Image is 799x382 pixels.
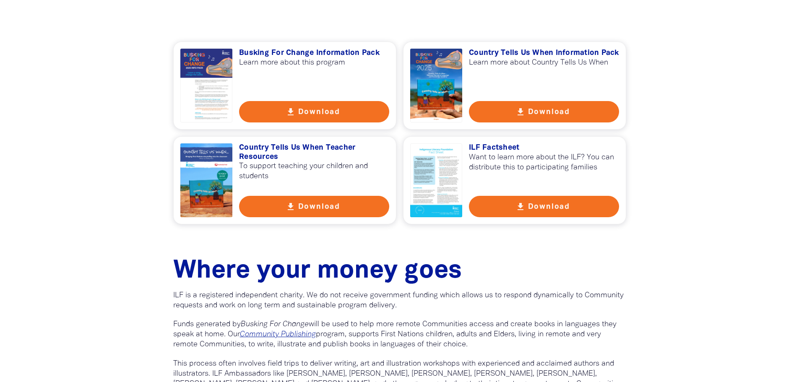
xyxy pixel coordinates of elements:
[515,202,526,212] i: get_app
[469,196,619,217] button: get_app Download
[469,143,619,153] h3: ILF Factsheet
[241,321,309,328] em: Busking For Change
[239,143,389,161] h3: Country Tells Us When Teacher Resources
[173,320,626,350] p: Funds generated by will be used to help more remote Communities access and create books in langua...
[515,107,526,117] i: get_app
[239,49,389,58] h3: Busking For Change Information Pack
[173,260,462,283] span: Where your money goes
[469,49,619,58] h3: Country Tells Us When Information Pack
[286,202,296,212] i: get_app
[239,196,389,217] button: get_app Download
[240,331,316,338] a: Community Publishing
[469,101,619,122] button: get_app Download
[286,107,296,117] i: get_app
[239,101,389,122] button: get_app Download
[173,291,626,311] p: ILF is a registered independent charity. We do not receive government funding which allows us to ...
